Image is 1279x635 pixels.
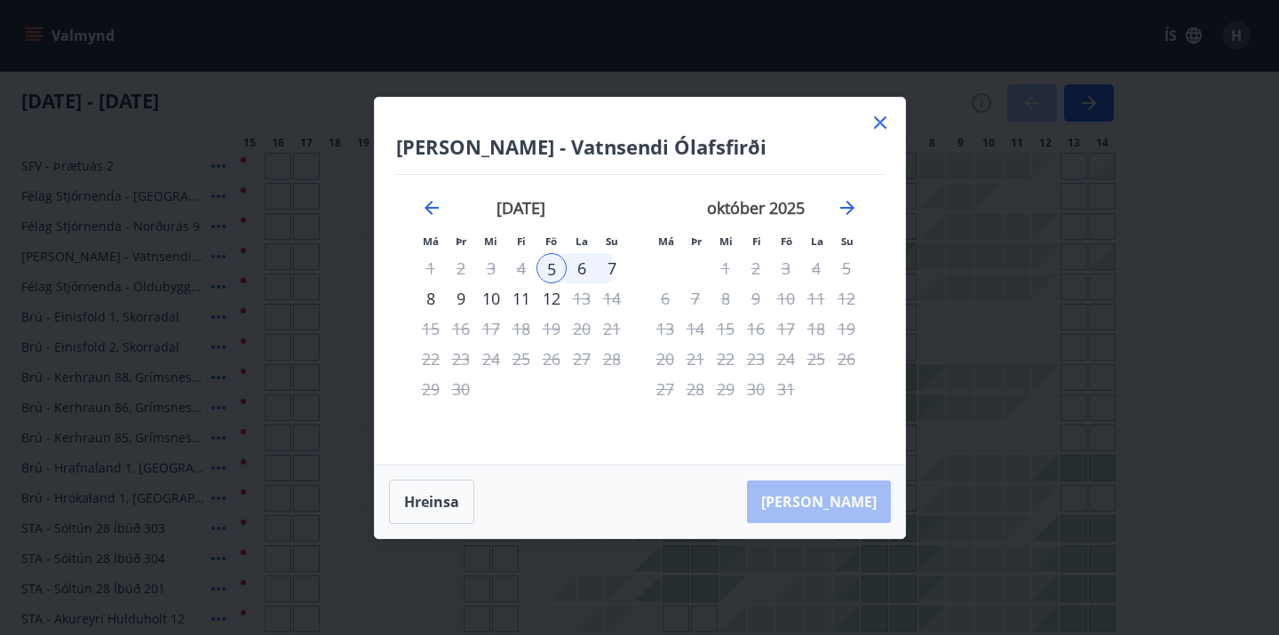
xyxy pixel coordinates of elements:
[416,283,446,314] td: Choose mánudagur, 8. september 2025 as your check-out date. It’s available.
[811,234,823,248] small: La
[389,480,474,524] button: Hreinsa
[476,314,506,344] td: Not available. miðvikudagur, 17. september 2025
[771,283,801,314] td: Not available. föstudagur, 10. október 2025
[576,234,588,248] small: La
[741,344,771,374] td: Not available. fimmtudagur, 23. október 2025
[597,253,627,283] td: Choose sunnudagur, 7. september 2025 as your check-out date. It’s available.
[567,314,597,344] td: Not available. laugardagur, 20. september 2025
[801,283,831,314] td: Not available. laugardagur, 11. október 2025
[536,314,567,344] td: Not available. föstudagur, 19. september 2025
[506,253,536,283] td: Not available. fimmtudagur, 4. september 2025
[680,283,711,314] td: Not available. þriðjudagur, 7. október 2025
[416,253,446,283] td: Not available. mánudagur, 1. september 2025
[741,283,771,314] td: Not available. fimmtudagur, 9. október 2025
[719,234,733,248] small: Mi
[446,344,476,374] td: Not available. þriðjudagur, 23. september 2025
[484,234,497,248] small: Mi
[396,133,884,160] h4: [PERSON_NAME] - Vatnsendi Ólafsfirði
[567,253,597,283] td: Choose laugardagur, 6. september 2025 as your check-out date. It’s available.
[506,283,536,314] td: Choose fimmtudagur, 11. september 2025 as your check-out date. It’s available.
[536,344,567,374] div: Aðeins útritun í boði
[456,234,466,248] small: Þr
[741,374,771,404] td: Not available. fimmtudagur, 30. október 2025
[423,234,439,248] small: Má
[536,283,567,314] div: Aðeins útritun í boði
[801,344,831,374] td: Not available. laugardagur, 25. október 2025
[658,234,674,248] small: Má
[841,234,854,248] small: Su
[416,314,446,344] td: Not available. mánudagur, 15. september 2025
[506,344,536,374] td: Not available. fimmtudagur, 25. september 2025
[497,197,545,218] strong: [DATE]
[781,234,792,248] small: Fö
[650,374,680,404] td: Not available. mánudagur, 27. október 2025
[691,234,702,248] small: Þr
[567,283,597,314] td: Not available. laugardagur, 13. september 2025
[476,283,506,314] td: Choose miðvikudagur, 10. september 2025 as your check-out date. It’s available.
[446,253,476,283] td: Not available. þriðjudagur, 2. september 2025
[416,374,446,404] td: Not available. mánudagur, 29. september 2025
[711,253,741,283] td: Not available. miðvikudagur, 1. október 2025
[752,234,761,248] small: Fi
[831,344,862,374] td: Not available. sunnudagur, 26. október 2025
[680,314,711,344] td: Not available. þriðjudagur, 14. október 2025
[567,253,597,283] div: 6
[650,344,680,374] td: Not available. mánudagur, 20. október 2025
[536,253,567,283] td: Selected as start date. föstudagur, 5. september 2025
[711,314,741,344] td: Not available. miðvikudagur, 15. október 2025
[707,197,805,218] strong: október 2025
[476,344,506,374] td: Not available. miðvikudagur, 24. september 2025
[421,197,442,218] div: Move backward to switch to the previous month.
[831,253,862,283] td: Not available. sunnudagur, 5. október 2025
[517,234,526,248] small: Fi
[446,283,476,314] td: Choose þriðjudagur, 9. september 2025 as your check-out date. It’s available.
[680,374,711,404] td: Not available. þriðjudagur, 28. október 2025
[711,283,741,314] td: Not available. miðvikudagur, 8. október 2025
[416,344,446,374] td: Not available. mánudagur, 22. september 2025
[650,283,680,314] td: Not available. mánudagur, 6. október 2025
[597,344,627,374] td: Not available. sunnudagur, 28. september 2025
[650,314,680,344] td: Not available. mánudagur, 13. október 2025
[680,344,711,374] td: Not available. þriðjudagur, 21. október 2025
[476,253,506,283] td: Not available. miðvikudagur, 3. september 2025
[711,374,741,404] td: Not available. miðvikudagur, 29. október 2025
[536,283,567,314] td: Choose föstudagur, 12. september 2025 as your check-out date. It’s available.
[597,253,627,283] div: 7
[597,283,627,314] td: Not available. sunnudagur, 14. september 2025
[771,253,801,283] td: Not available. föstudagur, 3. október 2025
[771,374,801,404] td: Not available. föstudagur, 31. október 2025
[446,374,476,404] td: Not available. þriðjudagur, 30. september 2025
[771,344,801,374] td: Not available. föstudagur, 24. október 2025
[741,253,771,283] td: Not available. fimmtudagur, 2. október 2025
[545,234,557,248] small: Fö
[506,283,536,314] div: 11
[831,283,862,314] td: Not available. sunnudagur, 12. október 2025
[536,344,567,374] td: Not available. föstudagur, 26. september 2025
[567,344,597,374] td: Not available. laugardagur, 27. september 2025
[446,314,476,344] td: Not available. þriðjudagur, 16. september 2025
[711,344,741,374] td: Not available. miðvikudagur, 22. október 2025
[396,175,884,443] div: Calendar
[506,314,536,344] td: Not available. fimmtudagur, 18. september 2025
[741,314,771,344] td: Not available. fimmtudagur, 16. október 2025
[446,283,476,314] div: 9
[476,283,506,314] div: 10
[801,253,831,283] td: Not available. laugardagur, 4. október 2025
[606,234,618,248] small: Su
[771,314,801,344] td: Not available. föstudagur, 17. október 2025
[837,197,858,218] div: Move forward to switch to the next month.
[801,314,831,344] td: Not available. laugardagur, 18. október 2025
[536,253,567,283] div: 5
[831,314,862,344] td: Not available. sunnudagur, 19. október 2025
[741,314,771,344] div: Aðeins útritun í boði
[597,314,627,344] td: Not available. sunnudagur, 21. september 2025
[416,283,446,314] div: 8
